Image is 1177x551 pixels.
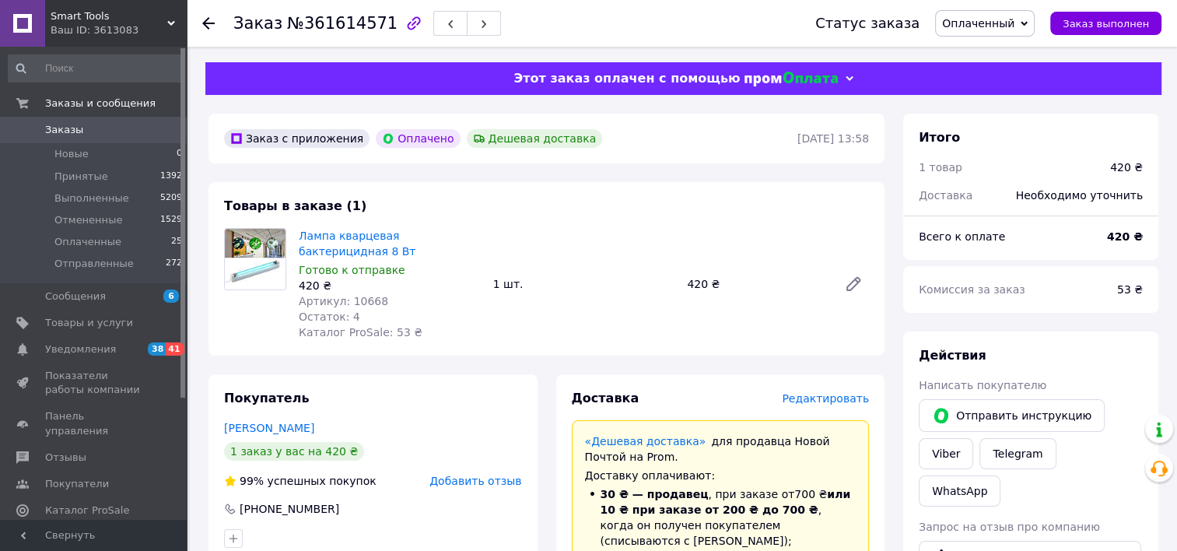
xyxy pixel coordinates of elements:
[238,501,341,517] div: [PHONE_NUMBER]
[54,170,108,184] span: Принятые
[919,230,1005,243] span: Всего к оплате
[287,14,398,33] span: №361614571
[54,257,134,271] span: Отправленные
[224,391,309,405] span: Покупатель
[299,230,415,258] a: Лампа кварцевая бактерицидная 8 Вт
[45,123,83,137] span: Заказы
[919,189,972,202] span: Доставка
[299,326,422,339] span: Каталог ProSale: 53 ₴
[224,198,366,213] span: Товары в заказе (1)
[376,129,460,148] div: Оплачено
[919,476,1000,507] a: WhatsApp
[225,229,285,290] img: Лампа кварцевая бактерицидная 8 Вт
[942,17,1014,30] span: Оплаченный
[919,379,1046,391] span: Написать покупателю
[1107,230,1143,243] b: 420 ₴
[202,16,215,31] div: Вернуться назад
[8,54,184,82] input: Поиск
[45,316,133,330] span: Товары и услуги
[919,521,1100,533] span: Запрос на отзыв про компанию
[54,213,122,227] span: Отмененные
[467,129,603,148] div: Дешевая доставка
[782,392,869,405] span: Редактировать
[224,442,364,461] div: 1 заказ у вас на 420 ₴
[45,451,86,465] span: Отзывы
[171,235,182,249] span: 25
[1110,160,1143,175] div: 420 ₴
[54,235,121,249] span: Оплаченные
[919,283,1025,296] span: Комиссия за заказ
[1007,178,1152,212] div: Необходимо уточнить
[919,348,986,363] span: Действия
[45,409,144,437] span: Панель управления
[160,191,182,205] span: 5209
[240,475,264,487] span: 99%
[54,191,129,205] span: Выполненные
[299,264,405,276] span: Готово к отправке
[815,16,920,31] div: Статус заказа
[54,147,89,161] span: Новые
[585,435,706,447] a: «Дешевая доставка»
[51,9,167,23] span: Smart Tools
[1117,283,1143,296] span: 53 ₴
[148,342,166,356] span: 38
[45,290,106,304] span: Сообщения
[45,504,129,518] span: Каталог ProSale
[45,97,156,111] span: Заказы и сообщения
[919,399,1105,432] button: Отправить инструкцию
[163,290,179,303] span: 6
[224,473,377,489] div: успешных покупок
[166,257,182,271] span: 272
[681,273,832,295] div: 420 ₴
[585,468,856,483] div: Доставку оплачивают:
[224,129,370,148] div: Заказ с приложения
[224,422,314,434] a: [PERSON_NAME]
[45,477,109,491] span: Покупатели
[299,278,481,293] div: 420 ₴
[299,311,360,323] span: Остаток: 4
[45,342,116,356] span: Уведомления
[797,132,869,145] time: [DATE] 13:58
[233,14,282,33] span: Заказ
[1063,18,1149,30] span: Заказ выполнен
[572,391,639,405] span: Доставка
[299,295,388,307] span: Артикул: 10668
[51,23,187,37] div: Ваш ID: 3613083
[45,369,144,397] span: Показатели работы компании
[160,170,182,184] span: 1392
[979,438,1056,469] a: Telegram
[429,475,521,487] span: Добавить отзыв
[838,268,869,300] a: Редактировать
[601,488,709,500] span: 30 ₴ — продавец
[744,72,838,86] img: evopay logo
[513,71,740,86] span: Этот заказ оплачен с помощью
[487,273,681,295] div: 1 шт.
[166,342,184,356] span: 41
[160,213,182,227] span: 1529
[585,433,856,465] div: для продавца Новой Почтой на Prom.
[585,486,856,549] li: , при заказе от 700 ₴ , когда он получен покупателем (списываются с [PERSON_NAME]);
[1050,12,1161,35] button: Заказ выполнен
[919,438,973,469] a: Viber
[177,147,182,161] span: 0
[919,130,960,145] span: Итого
[919,161,962,174] span: 1 товар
